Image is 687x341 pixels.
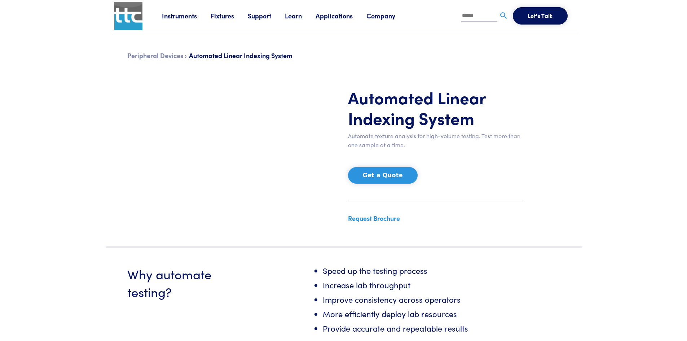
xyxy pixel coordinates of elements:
a: Fixtures [211,11,248,20]
li: Improve consistency across operators [323,294,560,308]
li: More efficiently deploy lab resources [323,308,560,323]
button: Let's Talk [513,7,568,25]
h1: Automated Linear Indexing System [348,87,523,128]
iframe: YouTube video player [123,87,307,229]
p: Automate texture analysis for high-volume testing. Test more than one sample at a time. [348,131,523,150]
li: Speed up the testing process [323,265,560,279]
a: Company [366,11,409,20]
a: Instruments [162,11,211,20]
a: Request Brochure [348,214,400,223]
a: Applications [316,11,366,20]
h3: Why automate testing? [127,265,229,300]
button: Get a Quote [348,167,418,184]
img: ttc_logo_1x1_v1.0.png [114,2,142,30]
span: Automated Linear Indexing System [189,51,292,60]
a: Peripheral Devices › [127,51,187,60]
li: Increase lab throughput [323,279,560,294]
a: Learn [285,11,316,20]
li: Provide accurate and repeatable results [323,323,560,337]
a: Support [248,11,285,20]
